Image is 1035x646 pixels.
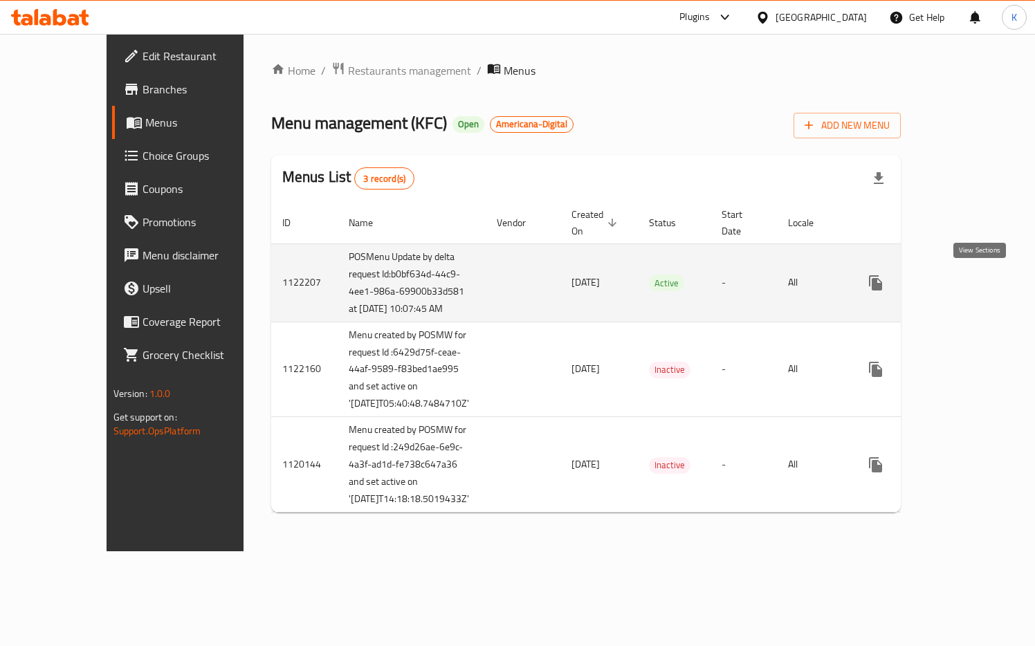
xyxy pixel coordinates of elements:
span: Americana-Digital [491,118,573,130]
td: 1122207 [271,243,338,322]
td: - [711,417,777,513]
a: Promotions [112,205,280,239]
span: Name [349,214,391,231]
span: Locale [788,214,832,231]
span: Choice Groups [143,147,268,164]
span: 1.0.0 [149,385,171,403]
td: 1120144 [271,417,338,513]
a: Coupons [112,172,280,205]
button: more [859,266,892,299]
span: Add New Menu [805,117,890,134]
span: Inactive [649,457,690,473]
span: Version: [113,385,147,403]
span: Menus [145,114,268,131]
span: Branches [143,81,268,98]
td: Menu created by POSMW for request Id :249d26ae-6e9c-4a3f-ad1d-fe738c647a36 and set active on '[DA... [338,417,486,513]
span: Start Date [722,206,760,239]
span: Open [452,118,484,130]
div: Open [452,116,484,133]
span: Promotions [143,214,268,230]
a: Grocery Checklist [112,338,280,371]
li: / [321,62,326,79]
a: Branches [112,73,280,106]
div: Inactive [649,457,690,474]
span: Coupons [143,181,268,197]
span: [DATE] [571,360,600,378]
span: Menu management ( KFC ) [271,107,447,138]
span: Active [649,275,684,291]
span: [DATE] [571,455,600,473]
div: Export file [862,162,895,195]
a: Choice Groups [112,139,280,172]
a: Menu disclaimer [112,239,280,272]
table: enhanced table [271,202,1003,513]
span: ID [282,214,309,231]
button: more [859,448,892,481]
button: Change Status [892,266,926,299]
span: Vendor [497,214,544,231]
button: Add New Menu [794,113,901,138]
h2: Menus List [282,167,414,190]
a: Upsell [112,272,280,305]
span: K [1011,10,1017,25]
span: [DATE] [571,273,600,291]
li: / [477,62,482,79]
span: Status [649,214,694,231]
button: Change Status [892,353,926,386]
a: Menus [112,106,280,139]
div: Total records count [354,167,414,190]
span: Restaurants management [348,62,471,79]
td: 1122160 [271,322,338,417]
a: Home [271,62,315,79]
span: Inactive [649,362,690,378]
a: Edit Restaurant [112,39,280,73]
span: Menu disclaimer [143,247,268,264]
a: Restaurants management [331,62,471,80]
td: All [777,322,848,417]
a: Coverage Report [112,305,280,338]
button: more [859,353,892,386]
div: Plugins [679,9,710,26]
td: - [711,322,777,417]
span: 3 record(s) [355,172,414,185]
th: Actions [848,202,1003,244]
span: Created On [571,206,621,239]
span: Grocery Checklist [143,347,268,363]
span: Upsell [143,280,268,297]
nav: breadcrumb [271,62,901,80]
div: [GEOGRAPHIC_DATA] [776,10,867,25]
span: Menus [504,62,535,79]
td: All [777,243,848,322]
span: Edit Restaurant [143,48,268,64]
td: POSMenu Update by delta request Id:b0bf634d-44c9-4ee1-986a-69900b33d581 at [DATE] 10:07:45 AM [338,243,486,322]
span: Get support on: [113,408,177,426]
span: Coverage Report [143,313,268,330]
td: All [777,417,848,513]
button: Change Status [892,448,926,481]
td: Menu created by POSMW for request Id :6429d75f-ceae-44af-9589-f83bed1ae995 and set active on '[DA... [338,322,486,417]
td: - [711,243,777,322]
a: Support.OpsPlatform [113,422,201,440]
